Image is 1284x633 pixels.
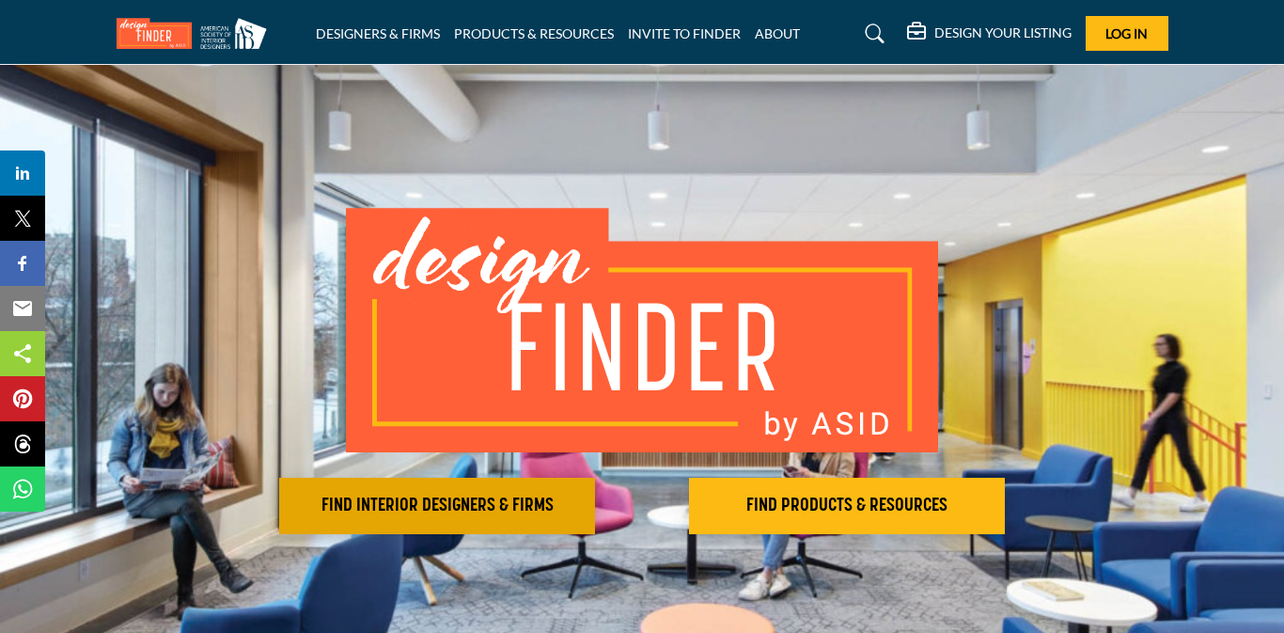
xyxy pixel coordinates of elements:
span: Log In [1105,25,1148,41]
button: Log In [1086,16,1168,51]
a: DESIGNERS & FIRMS [316,25,440,41]
img: image [346,208,938,452]
img: Site Logo [117,18,276,49]
div: DESIGN YOUR LISTING [907,23,1072,45]
button: FIND INTERIOR DESIGNERS & FIRMS [279,478,595,534]
h2: FIND INTERIOR DESIGNERS & FIRMS [285,495,589,517]
a: Search [847,19,897,49]
a: ABOUT [755,25,800,41]
a: INVITE TO FINDER [628,25,741,41]
h2: FIND PRODUCTS & RESOURCES [695,495,999,517]
a: PRODUCTS & RESOURCES [454,25,614,41]
button: FIND PRODUCTS & RESOURCES [689,478,1005,534]
h5: DESIGN YOUR LISTING [934,24,1072,41]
